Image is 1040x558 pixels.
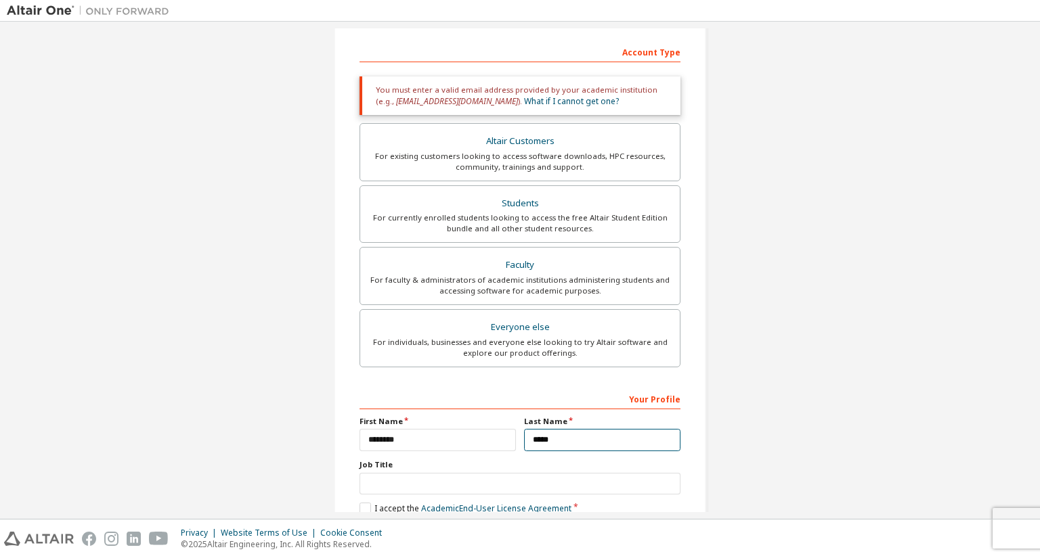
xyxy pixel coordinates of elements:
[127,532,141,546] img: linkedin.svg
[360,459,680,470] label: Job Title
[360,41,680,62] div: Account Type
[82,532,96,546] img: facebook.svg
[360,76,680,115] div: You must enter a valid email address provided by your academic institution (e.g., ).
[368,337,672,358] div: For individuals, businesses and everyone else looking to try Altair software and explore our prod...
[368,151,672,172] div: For existing customers looking to access software downloads, HPC resources, community, trainings ...
[221,528,320,538] div: Website Terms of Use
[181,528,221,538] div: Privacy
[396,95,518,107] span: [EMAIL_ADDRESS][DOMAIN_NAME]
[320,528,390,538] div: Cookie Consent
[7,4,176,18] img: Altair One
[368,212,672,234] div: For currently enrolled students looking to access the free Altair Student Edition bundle and all ...
[360,503,571,514] label: I accept the
[149,532,169,546] img: youtube.svg
[4,532,74,546] img: altair_logo.svg
[524,95,619,107] a: What if I cannot get one?
[368,194,672,213] div: Students
[368,318,672,337] div: Everyone else
[368,256,672,275] div: Faculty
[368,275,672,296] div: For faculty & administrators of academic institutions administering students and accessing softwa...
[368,132,672,151] div: Altair Customers
[524,416,680,427] label: Last Name
[421,503,571,514] a: Academic End-User License Agreement
[104,532,118,546] img: instagram.svg
[360,388,680,409] div: Your Profile
[360,416,516,427] label: First Name
[181,538,390,550] p: © 2025 Altair Engineering, Inc. All Rights Reserved.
